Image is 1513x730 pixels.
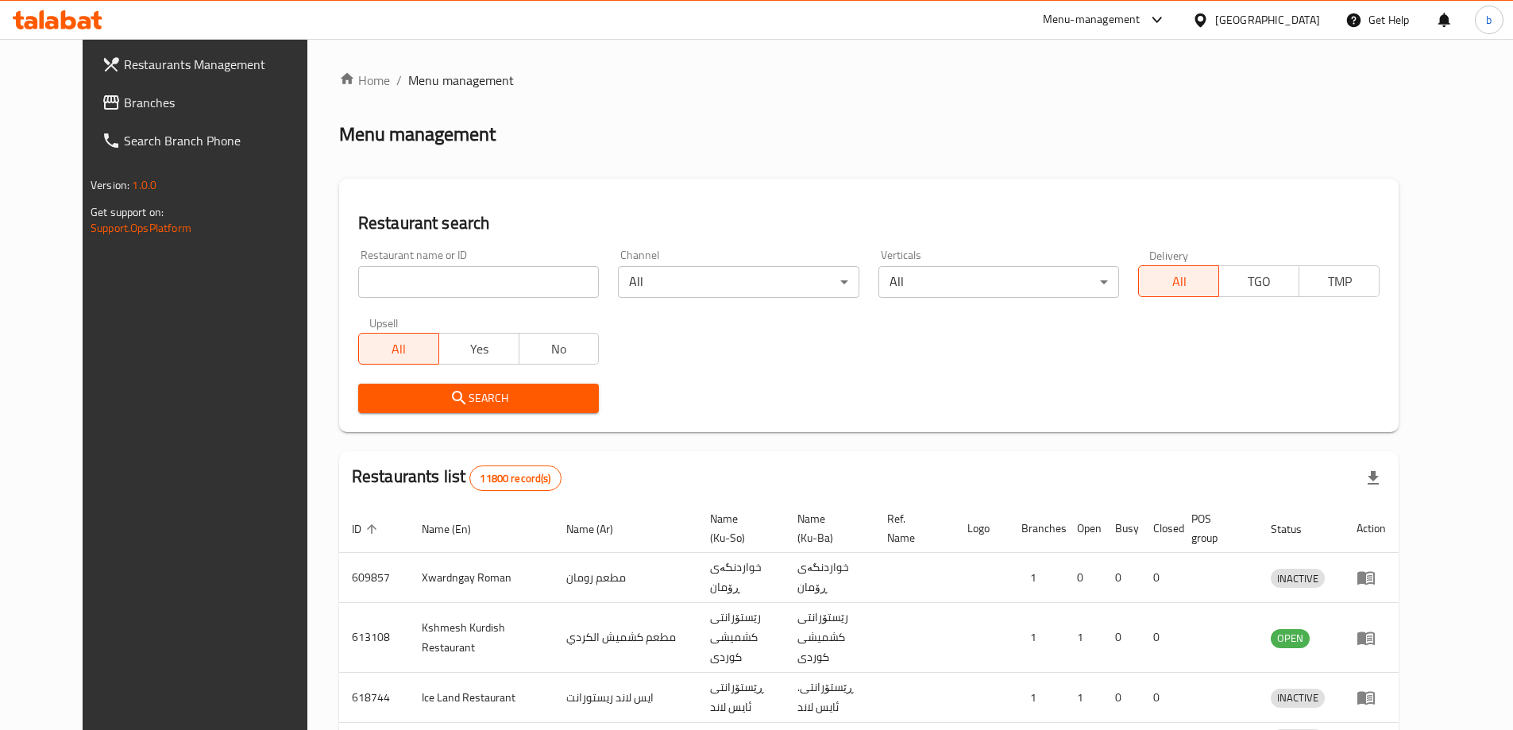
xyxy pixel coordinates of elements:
[1354,459,1392,497] div: Export file
[1149,249,1189,261] label: Delivery
[365,338,433,361] span: All
[1357,568,1386,587] div: Menu
[697,673,785,723] td: ڕێستۆرانتی ئایس لاند
[1009,553,1064,603] td: 1
[339,71,390,90] a: Home
[369,317,399,328] label: Upsell
[785,673,874,723] td: .ڕێستۆرانتی ئایس لاند
[554,673,697,723] td: ايس لاند ريستورانت
[785,553,874,603] td: خواردنگەی ڕۆمان
[1145,270,1213,293] span: All
[124,93,322,112] span: Branches
[1215,11,1320,29] div: [GEOGRAPHIC_DATA]
[1102,553,1141,603] td: 0
[697,603,785,673] td: رێستۆرانتی کشمیشى كوردى
[1271,519,1322,539] span: Status
[358,384,600,413] button: Search
[396,71,402,90] li: /
[1043,10,1141,29] div: Menu-management
[1138,265,1219,297] button: All
[526,338,593,361] span: No
[554,603,697,673] td: مطعم كشميش الكردي
[409,603,554,673] td: Kshmesh Kurdish Restaurant
[469,465,561,491] div: Total records count
[422,519,492,539] span: Name (En)
[352,519,382,539] span: ID
[91,175,129,195] span: Version:
[339,122,496,147] h2: Menu management
[358,266,600,298] input: Search for restaurant name or ID..
[1218,265,1299,297] button: TGO
[409,553,554,603] td: Xwardngay Roman
[352,465,562,491] h2: Restaurants list
[446,338,513,361] span: Yes
[89,122,335,160] a: Search Branch Phone
[358,211,1380,235] h2: Restaurant search
[339,603,409,673] td: 613108
[1141,673,1179,723] td: 0
[1141,504,1179,553] th: Closed
[124,55,322,74] span: Restaurants Management
[1306,270,1373,293] span: TMP
[1064,553,1102,603] td: 0
[697,553,785,603] td: خواردنگەی ڕۆمان
[91,202,164,222] span: Get support on:
[339,553,409,603] td: 609857
[1102,504,1141,553] th: Busy
[1141,603,1179,673] td: 0
[1064,504,1102,553] th: Open
[1271,689,1325,707] span: INACTIVE
[1486,11,1492,29] span: b
[710,509,766,547] span: Name (Ku-So)
[409,673,554,723] td: Ice Land Restaurant
[1009,504,1064,553] th: Branches
[1271,629,1310,647] span: OPEN
[1102,603,1141,673] td: 0
[1357,628,1386,647] div: Menu
[1271,629,1310,648] div: OPEN
[887,509,936,547] span: Ref. Name
[1102,673,1141,723] td: 0
[1357,688,1386,707] div: Menu
[1064,603,1102,673] td: 1
[1299,265,1380,297] button: TMP
[618,266,859,298] div: All
[554,553,697,603] td: مطعم رومان
[1009,673,1064,723] td: 1
[339,673,409,723] td: 618744
[339,71,1399,90] nav: breadcrumb
[955,504,1009,553] th: Logo
[371,388,587,408] span: Search
[1141,553,1179,603] td: 0
[89,83,335,122] a: Branches
[566,519,634,539] span: Name (Ar)
[470,471,560,486] span: 11800 record(s)
[132,175,156,195] span: 1.0.0
[1225,270,1293,293] span: TGO
[438,333,519,365] button: Yes
[1344,504,1399,553] th: Action
[89,45,335,83] a: Restaurants Management
[785,603,874,673] td: رێستۆرانتی کشمیشى كوردى
[519,333,600,365] button: No
[878,266,1120,298] div: All
[1191,509,1239,547] span: POS group
[1064,673,1102,723] td: 1
[124,131,322,150] span: Search Branch Phone
[408,71,514,90] span: Menu management
[1009,603,1064,673] td: 1
[797,509,855,547] span: Name (Ku-Ba)
[91,218,191,238] a: Support.OpsPlatform
[358,333,439,365] button: All
[1271,570,1325,588] span: INACTIVE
